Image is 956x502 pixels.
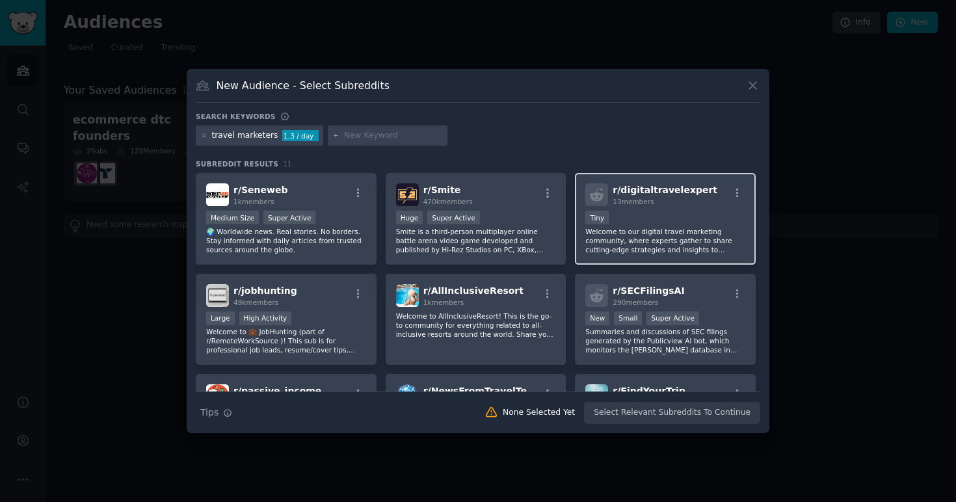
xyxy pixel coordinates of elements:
span: r/ Seneweb [233,185,288,195]
span: r/ SECFilingsAI [613,285,684,296]
img: passive_income [206,384,229,407]
span: Subreddit Results [196,159,278,168]
img: FindYourTrip [585,384,608,407]
p: Welcome to AllInclusiveResort! This is the go-to community for everything related to all-inclusiv... [396,311,556,339]
div: Medium Size [206,211,259,224]
span: r/ passive_income [233,386,321,396]
span: 11 [283,160,292,168]
span: r/ digitaltravelexpert [613,185,717,195]
input: New Keyword [344,130,443,142]
img: Seneweb [206,183,229,206]
span: 49k members [233,298,278,306]
div: Huge [396,211,423,224]
span: 1k members [423,298,464,306]
img: Smite [396,183,419,206]
span: 470k members [423,198,473,205]
div: Small [614,311,642,325]
div: travel marketers [212,130,278,142]
span: r/ Smite [423,185,461,195]
div: 1.3 / day [282,130,319,142]
p: Welcome to 💼 JobHunting (part of r/RemoteWorkSource )! This sub is for professional job leads, re... [206,327,366,354]
div: Super Active [263,211,316,224]
p: 🌍 Worldwide news. Real stories. No borders. Stay informed with daily articles from trusted source... [206,227,366,254]
div: Large [206,311,235,325]
img: NewsFromTravelTechSol [396,384,419,407]
span: 13 members [613,198,654,205]
h3: New Audience - Select Subreddits [217,79,390,92]
button: Tips [196,401,237,424]
div: Tiny [585,211,609,224]
div: Super Active [646,311,699,325]
h3: Search keywords [196,112,276,121]
div: None Selected Yet [503,407,575,419]
span: 1k members [233,198,274,205]
p: Smite is a third-person multiplayer online battle arena video game developed and published by Hi-... [396,227,556,254]
div: Super Active [427,211,480,224]
span: r/ AllInclusiveResort [423,285,524,296]
p: Welcome to our digital travel marketing community, where experts gather to share cutting-edge str... [585,227,745,254]
span: 290 members [613,298,658,306]
span: Tips [200,406,219,419]
div: New [585,311,609,325]
div: High Activity [239,311,292,325]
p: Summaries and discussions of SEC filings generated by the Publicview AI bot, which monitors the [... [585,327,745,354]
span: r/ NewsFromTravelTechSol [423,386,555,396]
span: r/ jobhunting [233,285,297,296]
img: jobhunting [206,284,229,307]
span: r/ FindYourTrip [613,386,685,396]
img: AllInclusiveResort [396,284,419,307]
